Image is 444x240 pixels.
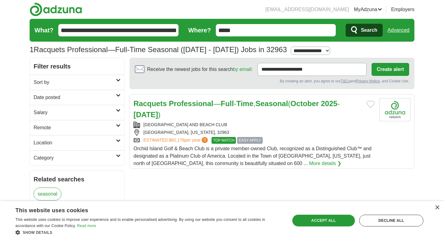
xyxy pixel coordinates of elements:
[380,98,410,121] img: Company logo
[361,24,377,36] span: Search
[34,79,116,86] h2: Sort by
[341,79,350,83] a: T&Cs
[77,224,96,228] a: Read more, opens a new window
[30,45,287,54] h1: Racquets Professional—Full-Time Seasonal ([DATE] - [DATE]) Jobs in 32963
[134,146,372,166] span: Orchid Island Golf & Beach Club is a private member-owned Club, recognized as a Distinguished Clu...
[169,138,185,143] span: $62,176
[35,26,53,35] label: What?
[134,129,375,136] div: [GEOGRAPHIC_DATA], [US_STATE], 32963
[356,79,380,83] a: Privacy Notice
[265,6,349,13] li: [EMAIL_ADDRESS][DOMAIN_NAME]
[34,124,116,131] h2: Remote
[30,135,124,150] a: Location
[15,205,267,214] div: This website uses cookies
[143,137,209,144] a: ESTIMATED:$62,176per year?
[30,2,82,16] img: Adzuna logo
[147,66,253,73] span: Receive the newest jobs for this search :
[372,63,409,76] button: Create alert
[134,110,158,119] strong: [DATE]
[236,99,253,108] strong: Time
[346,24,382,37] button: Search
[134,99,167,108] strong: Racquets
[134,99,340,119] a: Racquets Professional—Full-Time,Seasonal(October 2025-[DATE])
[34,94,116,101] h2: Date posted
[221,99,234,108] strong: Full
[30,58,124,75] h2: Filter results
[34,188,61,201] a: seasonal
[233,67,251,72] a: by email
[30,75,124,90] a: Sort by
[30,44,34,55] span: 1
[30,90,124,105] a: Date posted
[135,78,409,84] div: By creating an alert, you agree to our and , and Cookie Use.
[321,99,337,108] strong: 2025
[15,229,282,235] div: Show details
[212,137,236,144] span: TOP MATCH
[388,24,409,36] a: Advanced
[34,154,116,162] h2: Category
[23,230,52,235] span: Show details
[188,26,211,35] label: Where?
[359,215,423,226] div: Decline all
[237,137,262,144] span: EASY APPLY
[256,99,288,108] strong: Seasonal
[290,99,319,108] strong: October
[30,105,124,120] a: Salary
[34,139,116,147] h2: Location
[134,122,375,128] div: [GEOGRAPHIC_DATA] AND BEACH CLUB
[435,205,439,210] div: Close
[34,175,121,184] h2: Related searches
[15,217,265,228] span: This website uses cookies to improve user experience and to enable personalised advertising. By u...
[169,99,213,108] strong: Professional
[367,101,375,108] button: Add to favorite jobs
[309,160,341,167] a: More details ❯
[34,109,116,116] h2: Salary
[202,137,208,143] span: ?
[30,120,124,135] a: Remote
[354,6,382,13] a: MyAdzuna
[391,6,414,13] a: Employers
[292,215,355,226] div: Accept all
[30,150,124,165] a: Category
